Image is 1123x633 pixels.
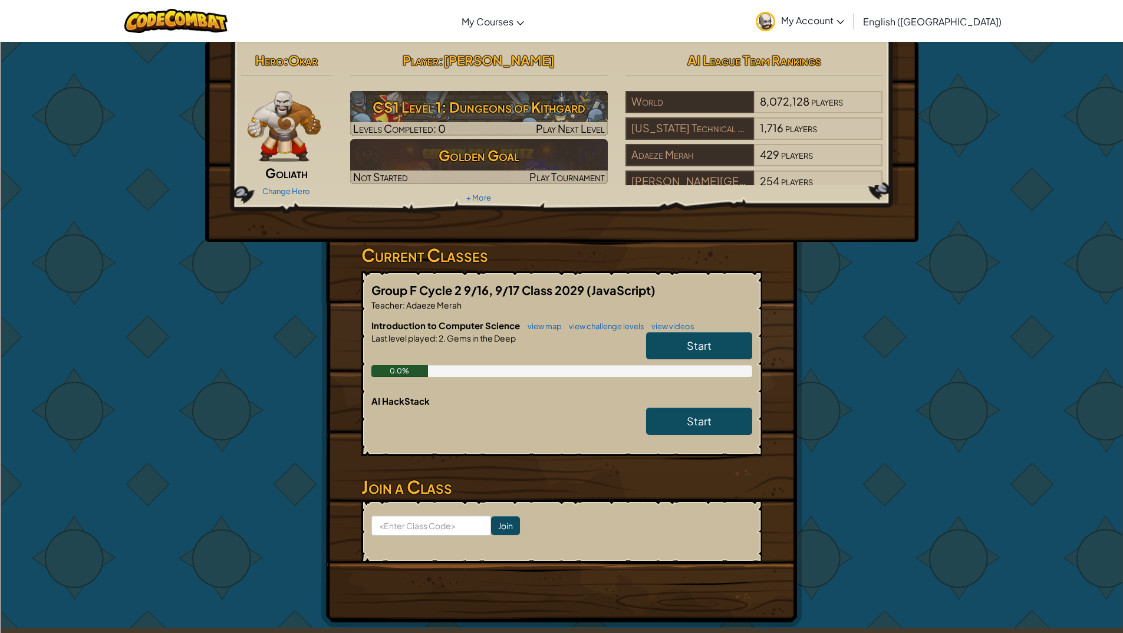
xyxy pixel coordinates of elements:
span: English ([GEOGRAPHIC_DATA]) [863,15,1002,28]
h3: CS1 Level 1: Dungeons of Kithgard [350,94,608,120]
div: Rename [5,68,1118,79]
a: My Account [750,2,850,40]
div: Sort New > Old [5,15,1118,26]
span: My Account [781,14,844,27]
a: My Courses [456,5,530,37]
div: Options [5,47,1118,58]
img: CodeCombat logo [124,9,228,33]
div: Move To ... [5,79,1118,90]
div: Sign out [5,58,1118,68]
div: Sort A > Z [5,5,1118,15]
a: English ([GEOGRAPHIC_DATA]) [857,5,1007,37]
div: Delete [5,37,1118,47]
h3: Golden Goal [350,142,608,169]
a: Golden GoalNot StartedPlay Tournament [350,139,608,184]
span: My Courses [462,15,513,28]
img: avatar [756,12,775,31]
a: Play Next Level [350,91,608,136]
div: Move To ... [5,26,1118,37]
